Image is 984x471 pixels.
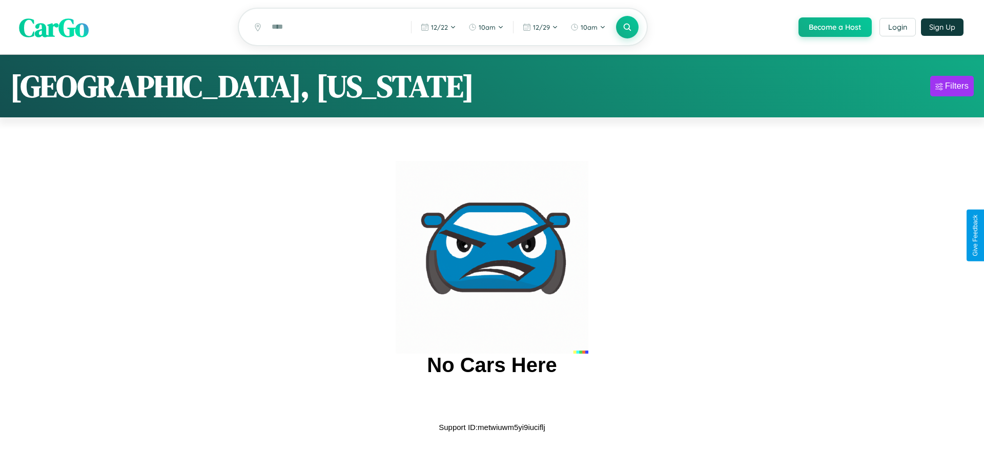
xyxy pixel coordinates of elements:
div: Filters [945,81,969,91]
button: Filters [930,76,974,96]
span: 10am [581,23,598,31]
button: Become a Host [798,17,872,37]
button: Login [879,18,916,36]
button: 10am [565,19,611,35]
span: 12 / 22 [431,23,448,31]
button: 12/22 [416,19,461,35]
button: 12/29 [518,19,563,35]
img: car [396,161,588,354]
span: 10am [479,23,496,31]
p: Support ID: metwiuwm5yi9iuciflj [439,420,545,434]
button: Sign Up [921,18,963,36]
span: CarGo [19,9,89,45]
h2: No Cars Here [427,354,557,377]
span: 12 / 29 [533,23,550,31]
h1: [GEOGRAPHIC_DATA], [US_STATE] [10,65,474,107]
button: 10am [463,19,509,35]
div: Give Feedback [972,215,979,256]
